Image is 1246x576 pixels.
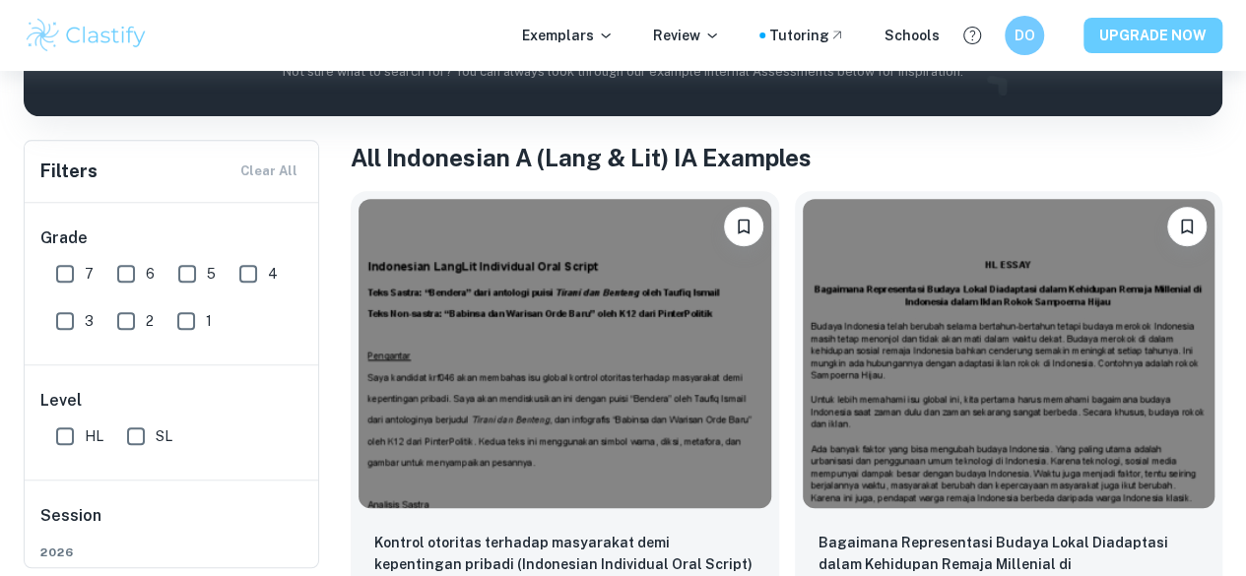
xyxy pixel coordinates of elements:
[351,140,1222,175] h1: All Indonesian A (Lang & Lit) IA Examples
[85,425,103,447] span: HL
[653,25,720,46] p: Review
[1014,25,1036,46] h6: DO
[522,25,614,46] p: Exemplars
[156,425,172,447] span: SL
[359,199,771,508] img: Indonesian A (Lang & Lit) IA example thumbnail: Kontrol otoritas terhadap masyarakat dem
[724,207,763,246] button: Bookmark
[207,263,216,285] span: 5
[40,226,304,250] h6: Grade
[1167,207,1207,246] button: Bookmark
[803,199,1215,508] img: Indonesian A (Lang & Lit) IA example thumbnail: Bagaimana Representasi Budaya Lokal Diad
[268,263,278,285] span: 4
[85,310,94,332] span: 3
[1083,18,1222,53] button: UPGRADE NOW
[769,25,845,46] a: Tutoring
[40,158,98,185] h6: Filters
[146,310,154,332] span: 2
[39,62,1207,82] p: Not sure what to search for? You can always look through our example Internal Assessments below f...
[206,310,212,332] span: 1
[146,263,155,285] span: 6
[40,504,304,544] h6: Session
[1005,16,1044,55] button: DO
[374,532,755,575] p: Kontrol otoritas terhadap masyarakat demi kepentingan pribadi (Indonesian Individual Oral Script)
[885,25,940,46] a: Schools
[40,389,304,413] h6: Level
[955,19,989,52] button: Help and Feedback
[85,263,94,285] span: 7
[40,544,304,561] span: 2026
[24,16,149,55] img: Clastify logo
